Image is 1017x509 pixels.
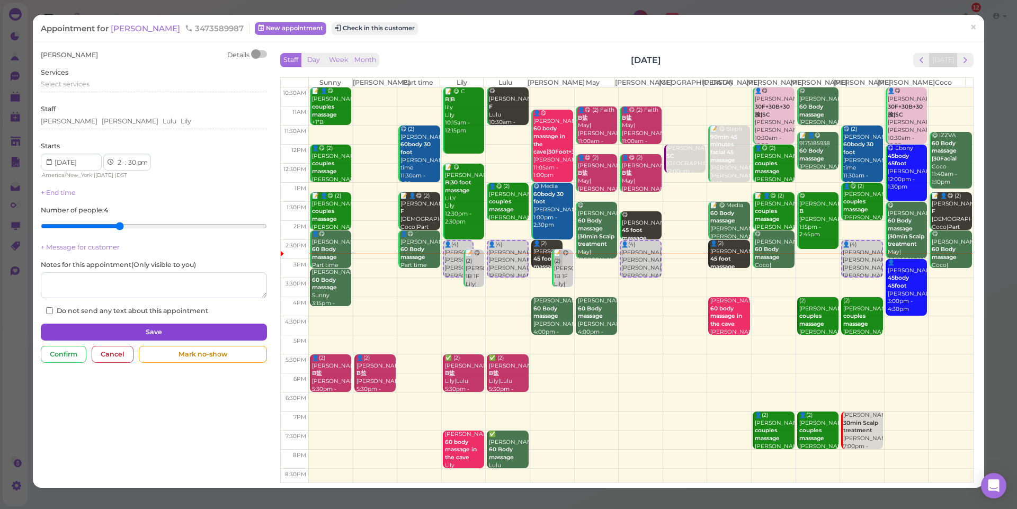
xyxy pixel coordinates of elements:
[444,164,485,226] div: 📝 😋 [PERSON_NAME] LILY Lily 12:30pm - 2:30pm
[578,217,614,247] b: 60 Body massage |30min Scalp treatment
[181,117,191,126] div: Lily
[311,269,352,315] div: [PERSON_NAME] Sunny 3:15pm - 4:15pm
[843,419,878,434] b: 30min Scalp treatment
[533,255,558,270] b: 45 foot massage
[921,78,965,87] th: Coco
[843,126,883,188] div: 😋 (2) [PERSON_NAME] [PERSON_NAME]|Part time 11:30am - 1:00pm
[710,133,737,164] b: 90min 45 minutes facial 45 massage
[799,87,839,142] div: 😋 [PERSON_NAME] [PERSON_NAME] 10:30am - 11:30am
[293,376,306,382] span: 6pm
[710,210,735,225] b: 60 Body massage
[312,246,337,261] b: 60 Body massage
[286,242,306,249] span: 2:30pm
[755,246,780,261] b: 60 Body massage
[790,78,834,87] th: [PERSON_NAME]
[308,78,352,87] th: Sunny
[755,103,790,118] b: 30F+30B+30脸|SC
[311,145,352,199] div: 👤😋 (2) [PERSON_NAME] [PERSON_NAME]|Sunny 12:00pm - 1:00pm
[578,169,588,176] b: B盐
[571,78,615,87] th: May
[799,427,824,442] b: couples massage
[102,117,158,126] div: [PERSON_NAME]
[285,318,306,325] span: 4:30pm
[400,208,404,215] b: F
[887,202,927,280] div: 😋 [PERSON_NAME] May|[PERSON_NAME] 1:30pm - 3:00pm
[666,145,706,183] div: [PERSON_NAME] [GEOGRAPHIC_DATA] 12:00pm - 12:45pm
[41,189,76,197] a: + End time
[746,78,790,87] th: [PERSON_NAME]
[754,87,795,150] div: 👤😋 [PERSON_NAME] [PERSON_NAME]|[PERSON_NAME] 10:30am - 12:00pm
[799,192,839,239] div: 😋 [PERSON_NAME] [PERSON_NAME] 1:15pm - 2:45pm
[913,53,930,67] button: prev
[577,297,618,344] div: [PERSON_NAME] [PERSON_NAME]|May 4:00pm - 5:00pm
[311,87,352,150] div: 📝 👤😋 [PERSON_NAME] +1*B Sunny 10:30am - 11:30am
[332,22,418,35] button: Check in this customer
[888,274,909,289] b: 45body 45foot
[843,183,883,237] div: 👤😋 (2) [PERSON_NAME] [PERSON_NAME]|Lulu 1:00pm - 2:00pm
[287,204,306,211] span: 1:30pm
[326,53,352,67] button: Week
[445,439,477,461] b: 60 body massage in the cave
[104,206,108,214] b: 4
[754,230,795,293] div: 😋 [PERSON_NAME] Coco|[PERSON_NAME] 2:15pm - 3:15pm
[41,206,108,215] label: Number of people :
[754,412,795,481] div: 👤(2) [PERSON_NAME] [PERSON_NAME] |[PERSON_NAME] 7:00pm - 8:00pm
[622,114,632,121] b: B盐
[488,87,529,134] div: 😋 [PERSON_NAME] Lulu 10:30am - 11:30am
[710,305,742,327] b: 60 body massage in the cave
[283,90,306,96] span: 10:30am
[843,297,883,367] div: (2) [PERSON_NAME] [PERSON_NAME] |[PERSON_NAME] 4:00pm - 5:00pm
[41,346,86,363] div: Confirm
[710,202,750,256] div: 📝 😋 Media [PERSON_NAME] [PERSON_NAME] 1:30pm - 2:30pm
[445,96,455,103] b: B|B
[533,183,573,229] div: 😋 Media [PERSON_NAME] 1:00pm - 2:30pm
[533,125,592,155] b: 60 body massage in the cave|30Foot+30Bath
[111,23,182,33] a: [PERSON_NAME]
[444,88,485,135] div: 📝 😋 C lily Lily 10:15am - 12:15pm
[755,427,780,442] b: couples massage
[400,192,440,255] div: 📝 👤😋 (2) [PERSON_NAME] [DEMOGRAPHIC_DATA] Coco|Part time 1:15pm - 2:15pm
[488,241,528,296] div: 👤(4) [PERSON_NAME] [PERSON_NAME]|[PERSON_NAME]|[PERSON_NAME]|[PERSON_NAME] 2:30pm
[292,109,306,115] span: 11am
[46,307,53,314] input: Do not send any text about this appointment
[444,431,485,485] div: [PERSON_NAME] Lily 7:30pm - 8:30pm
[488,354,529,401] div: ✅ (2) [PERSON_NAME] Lily|Lulu 5:30pm - 6:30pm
[931,230,971,293] div: 😋 [PERSON_NAME] Coco|[PERSON_NAME] 2:15pm - 3:15pm
[710,297,750,352] div: [PERSON_NAME] [PERSON_NAME] 4:00pm - 5:00pm
[396,78,440,87] th: Part time
[46,306,208,316] label: Do not send any text about this appointment
[400,246,425,261] b: 60 Body massage
[286,395,306,401] span: 6:30pm
[577,106,618,153] div: 👤😋 (2) Faith May|[PERSON_NAME] 11:00am - 12:00pm
[352,78,396,87] th: [PERSON_NAME]
[931,192,971,255] div: 📝 👤😋 (2) [PERSON_NAME] [DEMOGRAPHIC_DATA] Coco|Part time 1:15pm - 2:15pm
[658,78,702,87] th: [GEOGRAPHIC_DATA]
[799,208,804,215] b: B
[286,280,306,287] span: 3:30pm
[877,78,921,87] th: [PERSON_NAME]
[578,114,588,121] b: B盐
[527,78,571,87] th: [PERSON_NAME]
[41,117,97,126] div: [PERSON_NAME]
[356,370,367,377] b: B盐
[284,128,306,135] span: 11:30am
[286,356,306,363] span: 5:30pm
[117,172,127,178] span: DST
[799,297,839,367] div: (2) [PERSON_NAME] [PERSON_NAME] |[PERSON_NAME] 4:00pm - 5:00pm
[280,53,301,67] button: Staff
[843,312,868,327] b: couples massage
[312,276,337,291] b: 60 Body massage
[710,240,750,310] div: 👤(2) [PERSON_NAME] [PERSON_NAME] |[PERSON_NAME] 2:30pm - 3:15pm
[465,249,484,304] div: 📝 😋 (2) [PERSON_NAME] 1B 1F Lily|[PERSON_NAME] 2:45pm
[42,172,92,178] span: America/New_York
[41,51,98,59] span: [PERSON_NAME]
[631,54,661,66] h2: [DATE]
[41,141,60,151] label: Starts
[283,166,306,173] span: 12:30pm
[489,446,514,461] b: 60 Body massage
[255,22,326,35] a: New appointment
[311,192,352,247] div: 📝 👤😋 (2) [PERSON_NAME] [PERSON_NAME]|Sunny 1:15pm - 2:15pm
[351,53,379,67] button: Month
[577,154,618,209] div: 👤😋 (2) [PERSON_NAME] May|[PERSON_NAME] 12:15pm - 1:15pm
